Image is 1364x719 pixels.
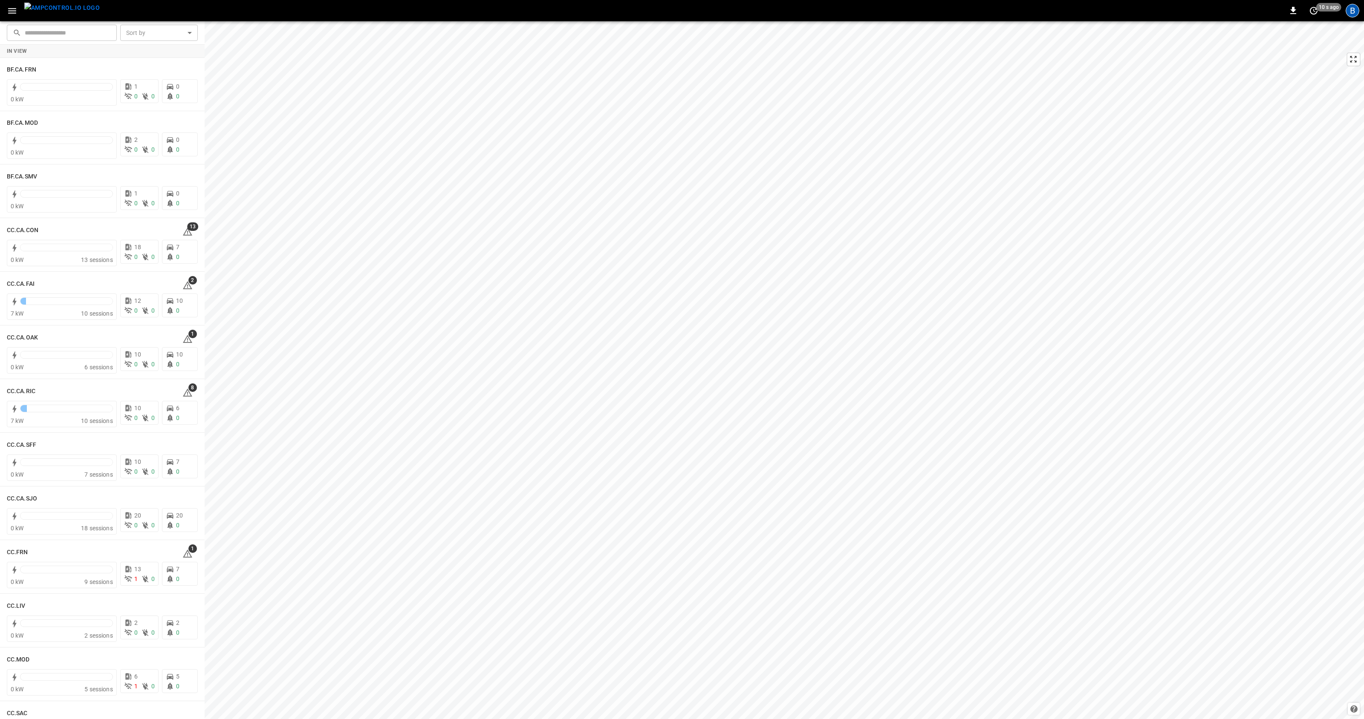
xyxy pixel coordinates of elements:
span: 0 [134,93,138,100]
h6: CC.CA.CON [7,226,38,235]
span: 0 [176,522,179,529]
h6: BF.CA.MOD [7,118,38,128]
span: 0 [151,683,155,690]
span: 0 [176,629,179,636]
span: 10 [134,458,141,465]
span: 0 [176,93,179,100]
span: 10 [134,405,141,411]
span: 0 [151,361,155,368]
span: 0 [176,468,179,475]
span: 0 [134,414,138,421]
span: 7 [176,566,179,572]
span: 7 sessions [84,471,113,478]
span: 0 [134,629,138,636]
span: 0 [176,253,179,260]
strong: In View [7,48,27,54]
span: 0 [176,200,179,207]
span: 13 [134,566,141,572]
h6: CC.FRN [7,548,28,557]
span: 0 [176,190,179,197]
h6: BF.CA.SMV [7,172,37,181]
span: 0 [151,146,155,153]
span: 0 [176,414,179,421]
span: 0 [134,361,138,368]
span: 18 [134,244,141,250]
span: 0 [151,522,155,529]
h6: BF.CA.FRN [7,65,36,75]
h6: CC.CA.OAK [7,333,38,342]
span: 7 [176,458,179,465]
span: 7 [176,244,179,250]
span: 0 [134,522,138,529]
span: 10 sessions [81,310,113,317]
span: 7 kW [11,417,24,424]
span: 0 kW [11,96,24,103]
span: 0 kW [11,686,24,693]
span: 0 [176,683,179,690]
span: 0 [151,414,155,421]
span: 7 kW [11,310,24,317]
span: 1 [188,330,197,338]
h6: CC.CA.RIC [7,387,35,396]
span: 0 [134,200,138,207]
span: 2 sessions [84,632,113,639]
div: profile-icon [1346,4,1359,17]
span: 0 kW [11,256,24,263]
span: 0 [134,468,138,475]
span: 6 [176,405,179,411]
span: 12 [134,297,141,304]
span: 0 kW [11,632,24,639]
span: 0 [176,136,179,143]
span: 0 [176,146,179,153]
span: 5 sessions [84,686,113,693]
span: 10 [134,351,141,358]
h6: CC.SAC [7,709,28,718]
span: 18 sessions [81,525,113,532]
span: 2 [188,276,197,285]
span: 0 [151,468,155,475]
h6: CC.CA.FAI [7,279,35,289]
span: 0 [151,575,155,582]
span: 9 sessions [84,578,113,585]
span: 0 kW [11,203,24,210]
span: 0 [151,629,155,636]
span: 10 s ago [1316,3,1341,12]
span: 0 kW [11,364,24,371]
h6: CC.CA.SFF [7,440,36,450]
span: 1 [134,190,138,197]
span: 0 [176,361,179,368]
span: 1 [134,575,138,582]
span: 0 [151,200,155,207]
span: 10 sessions [81,417,113,424]
span: 0 [151,93,155,100]
span: 0 kW [11,525,24,532]
span: 13 [187,222,198,231]
span: 2 [134,136,138,143]
span: 6 sessions [84,364,113,371]
span: 0 kW [11,149,24,156]
span: 1 [134,683,138,690]
span: 0 [134,307,138,314]
span: 1 [134,83,138,90]
span: 10 [176,297,183,304]
span: 20 [134,512,141,519]
img: ampcontrol.io logo [24,3,100,13]
span: 1 [188,544,197,553]
span: 0 [151,253,155,260]
span: 0 [151,307,155,314]
span: 6 [134,673,138,680]
canvas: Map [205,21,1364,719]
span: 2 [134,619,138,626]
span: 0 [134,146,138,153]
span: 10 [176,351,183,358]
span: 13 sessions [81,256,113,263]
h6: CC.MOD [7,655,30,664]
span: 0 [176,575,179,582]
span: 0 [176,307,179,314]
span: 0 kW [11,578,24,585]
span: 2 [176,619,179,626]
button: set refresh interval [1307,4,1321,17]
span: 8 [188,383,197,392]
span: 0 [134,253,138,260]
span: 0 kW [11,471,24,478]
